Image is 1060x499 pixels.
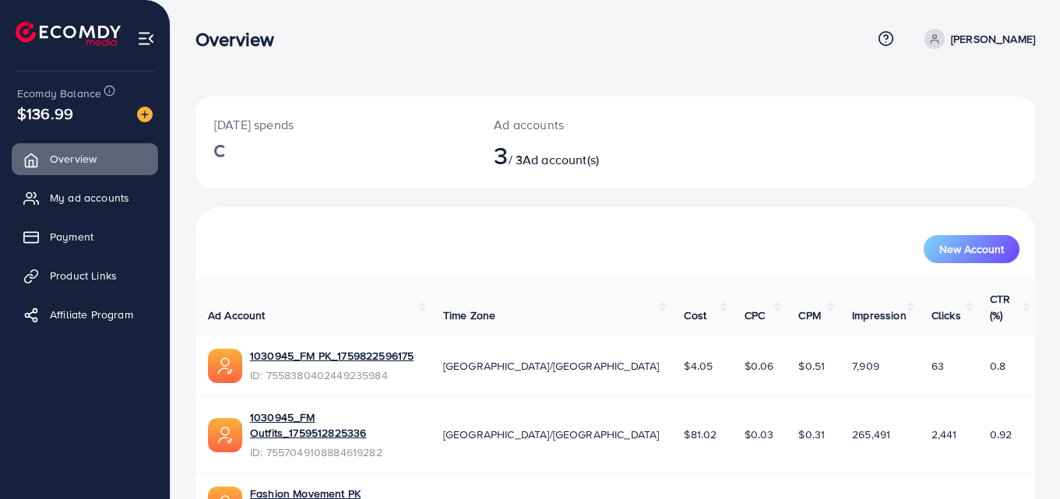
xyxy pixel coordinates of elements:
[684,427,717,442] span: $81.02
[137,107,153,122] img: image
[137,30,155,47] img: menu
[798,427,825,442] span: $0.31
[745,427,774,442] span: $0.03
[12,299,158,330] a: Affiliate Program
[12,260,158,291] a: Product Links
[798,358,825,374] span: $0.51
[494,140,667,170] h2: / 3
[745,358,774,374] span: $0.06
[50,229,93,244] span: Payment
[208,418,242,452] img: ic-ads-acc.e4c84228.svg
[918,29,1035,49] a: [PERSON_NAME]
[12,143,158,174] a: Overview
[250,348,414,364] a: 1030945_FM PK_1759822596175
[12,182,158,213] a: My ad accounts
[12,221,158,252] a: Payment
[208,307,266,323] span: Ad Account
[250,409,418,441] a: 1030945_FM Outfits_1759512825336
[17,86,101,101] span: Ecomdy Balance
[16,22,121,46] img: logo
[852,307,907,323] span: Impression
[17,102,73,125] span: $136.99
[745,307,765,323] span: CPC
[50,190,129,206] span: My ad accounts
[250,367,414,383] span: ID: 7558380402449235984
[684,307,706,323] span: Cost
[684,358,713,374] span: $4.05
[443,358,660,374] span: [GEOGRAPHIC_DATA]/[GEOGRAPHIC_DATA]
[50,307,133,322] span: Affiliate Program
[852,427,890,442] span: 265,491
[798,307,820,323] span: CPM
[931,307,961,323] span: Clicks
[494,137,508,173] span: 3
[195,28,287,51] h3: Overview
[931,427,957,442] span: 2,441
[931,358,944,374] span: 63
[990,427,1012,442] span: 0.92
[208,349,242,383] img: ic-ads-acc.e4c84228.svg
[990,358,1005,374] span: 0.8
[494,115,667,134] p: Ad accounts
[523,151,599,168] span: Ad account(s)
[951,30,1035,48] p: [PERSON_NAME]
[443,307,495,323] span: Time Zone
[852,358,879,374] span: 7,909
[50,151,97,167] span: Overview
[924,235,1020,263] button: New Account
[50,268,117,283] span: Product Links
[214,115,456,134] p: [DATE] spends
[250,445,418,460] span: ID: 7557049108884619282
[939,244,1004,255] span: New Account
[443,427,660,442] span: [GEOGRAPHIC_DATA]/[GEOGRAPHIC_DATA]
[990,291,1010,322] span: CTR (%)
